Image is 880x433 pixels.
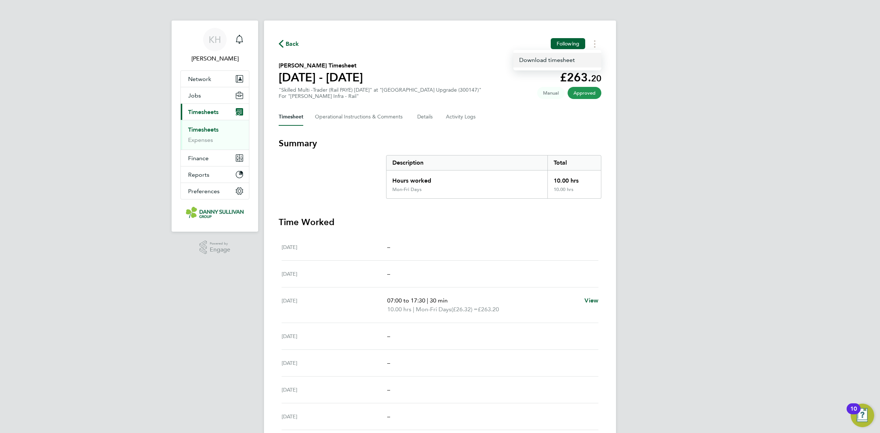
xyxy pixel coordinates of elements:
[560,70,601,84] app-decimal: £263.
[181,150,249,166] button: Finance
[181,87,249,103] button: Jobs
[188,92,201,99] span: Jobs
[188,126,219,133] a: Timesheets
[181,104,249,120] button: Timesheets
[584,296,598,305] a: View
[181,71,249,87] button: Network
[387,333,390,340] span: –
[513,53,601,67] a: Timesheets Menu
[446,108,477,126] button: Activity Logs
[537,87,565,99] span: This timesheet was manually created.
[181,120,249,150] div: Timesheets
[279,137,601,149] h3: Summary
[387,270,390,277] span: –
[181,166,249,183] button: Reports
[286,40,299,48] span: Back
[386,170,547,187] div: Hours worked
[186,207,244,219] img: dannysullivan-logo-retina.png
[387,297,425,304] span: 07:00 to 17:30
[451,306,478,313] span: (£26.32) =
[172,21,258,232] nav: Main navigation
[180,54,249,63] span: Katie Holland
[279,39,299,48] button: Back
[315,108,406,126] button: Operational Instructions & Comments
[209,35,221,44] span: KH
[282,412,387,421] div: [DATE]
[188,136,213,143] a: Expenses
[210,247,230,253] span: Engage
[181,183,249,199] button: Preferences
[188,109,219,115] span: Timesheets
[427,297,428,304] span: |
[210,241,230,247] span: Powered by
[282,385,387,394] div: [DATE]
[279,61,363,70] h2: [PERSON_NAME] Timesheet
[180,207,249,219] a: Go to home page
[547,187,601,198] div: 10.00 hrs
[282,332,387,341] div: [DATE]
[188,76,211,82] span: Network
[282,243,387,252] div: [DATE]
[180,28,249,63] a: KH[PERSON_NAME]
[279,216,601,228] h3: Time Worked
[199,241,231,254] a: Powered byEngage
[188,188,220,195] span: Preferences
[417,108,434,126] button: Details
[282,269,387,278] div: [DATE]
[591,73,601,84] span: 20
[188,171,209,178] span: Reports
[387,243,390,250] span: –
[387,306,411,313] span: 10.00 hrs
[188,155,209,162] span: Finance
[547,155,601,170] div: Total
[282,359,387,367] div: [DATE]
[551,38,585,49] button: Following
[557,40,579,47] span: Following
[416,305,451,314] span: Mon-Fri Days
[279,93,481,99] div: For "[PERSON_NAME] Infra - Rail"
[430,297,448,304] span: 30 min
[386,155,547,170] div: Description
[851,404,874,427] button: Open Resource Center, 10 new notifications
[279,87,481,99] div: "Skilled Multi -Trader (Rail PAYE) [DATE]" at "[GEOGRAPHIC_DATA] Upgrade (300147)"
[850,409,857,418] div: 10
[386,155,601,199] div: Summary
[387,413,390,420] span: –
[568,87,601,99] span: This timesheet has been approved.
[413,306,414,313] span: |
[387,386,390,393] span: –
[387,359,390,366] span: –
[279,70,363,85] h1: [DATE] - [DATE]
[392,187,422,192] div: Mon-Fri Days
[478,306,499,313] span: £263.20
[282,296,387,314] div: [DATE]
[584,297,598,304] span: View
[279,108,303,126] button: Timesheet
[547,170,601,187] div: 10.00 hrs
[588,38,601,49] button: Timesheets Menu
